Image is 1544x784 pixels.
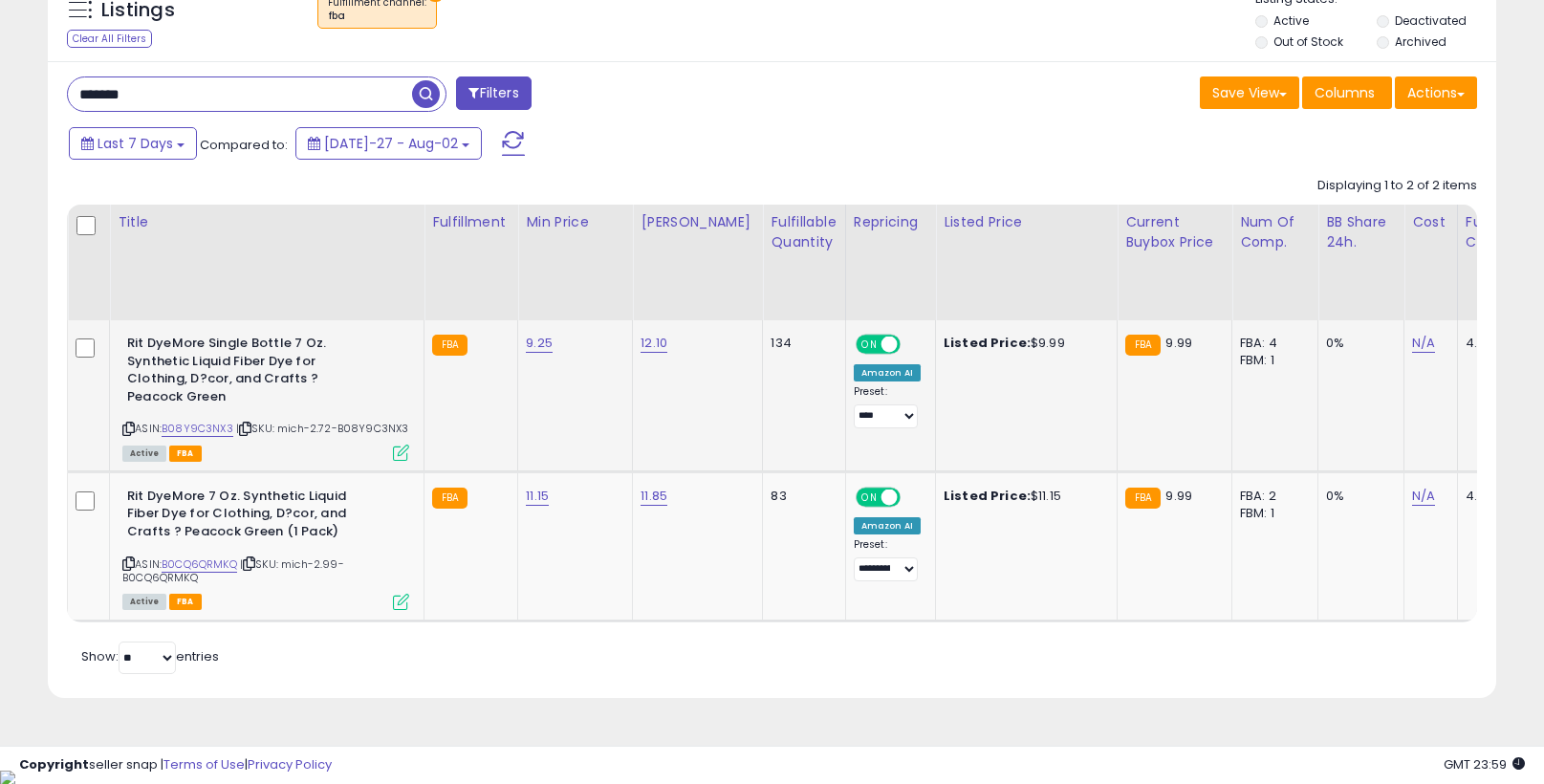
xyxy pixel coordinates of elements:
div: Preset: [854,538,921,581]
label: Archived [1395,33,1446,50]
div: Displaying 1 to 2 of 2 items [1317,177,1477,195]
img: 41QAVzqLYpL._SL40_.jpg [122,335,161,373]
div: Fulfillable Quantity [771,212,837,252]
span: All listings currently available for purchase on Amazon [122,594,166,610]
div: Repricing [854,212,927,232]
a: 11.15 [526,487,549,506]
div: Title [118,212,416,232]
small: FBA [432,488,468,509]
span: 9.99 [1165,487,1192,505]
div: ASIN: [122,335,409,459]
span: Columns [1315,83,1375,102]
b: Listed Price: [944,487,1031,505]
span: Last 7 Days [98,134,173,153]
a: B0CQ6QRMKQ [162,556,237,573]
button: Save View [1200,76,1299,109]
label: Active [1273,12,1309,29]
div: $11.15 [944,488,1102,505]
div: ASIN: [122,488,409,608]
span: ON [858,337,881,353]
span: ON [858,489,881,505]
span: OFF [897,489,927,505]
small: FBA [1125,335,1161,356]
span: Compared to: [200,136,288,154]
a: Privacy Policy [248,755,332,773]
div: 83 [771,488,830,505]
a: N/A [1412,334,1435,353]
div: Clear All Filters [67,30,152,48]
div: [PERSON_NAME] [641,212,754,232]
span: Show: entries [81,647,219,665]
span: All listings currently available for purchase on Amazon [122,446,166,462]
div: Fulfillment [432,212,510,232]
div: FBM: 1 [1240,352,1303,369]
div: Fulfillment Cost [1466,212,1539,252]
button: [DATE]-27 - Aug-02 [295,127,482,160]
small: FBA [1125,488,1161,509]
span: | SKU: mich-2.99-B0CQ6QRMKQ [122,556,344,585]
div: BB Share 24h. [1326,212,1396,252]
a: 9.25 [526,334,553,353]
a: N/A [1412,487,1435,506]
div: Preset: [854,385,921,428]
div: Cost [1412,212,1449,232]
div: 4.15 [1466,335,1533,352]
div: seller snap | | [19,756,332,774]
a: Terms of Use [163,755,245,773]
div: FBA: 4 [1240,335,1303,352]
button: Filters [456,76,531,110]
div: 0% [1326,488,1389,505]
button: Last 7 Days [69,127,197,160]
a: B08Y9C3NX3 [162,421,233,437]
span: FBA [169,594,202,610]
span: FBA [169,446,202,462]
div: Listed Price [944,212,1109,232]
div: $9.99 [944,335,1102,352]
div: 0% [1326,335,1389,352]
div: 4.15 [1466,488,1533,505]
label: Deactivated [1395,12,1467,29]
a: 12.10 [641,334,667,353]
label: Out of Stock [1273,33,1343,50]
div: Current Buybox Price [1125,212,1224,252]
small: FBA [432,335,468,356]
div: Num of Comp. [1240,212,1310,252]
a: 11.85 [641,487,667,506]
div: Amazon AI [854,364,921,381]
div: fba [328,10,426,23]
b: Rit DyeMore 7 Oz. Synthetic Liquid Fiber Dye for Clothing, D?cor, and Crafts ? Peacock Green (1 P... [165,488,398,546]
strong: Copyright [19,755,89,773]
b: Listed Price: [944,334,1031,352]
div: Min Price [526,212,624,232]
span: [DATE]-27 - Aug-02 [324,134,458,153]
b: Rit DyeMore Single Bottle 7 Oz. Synthetic Liquid Fiber Dye for Clothing, D?cor, and Crafts ? Peac... [165,335,398,410]
div: 134 [771,335,830,352]
span: 9.99 [1165,334,1192,352]
div: FBM: 1 [1240,505,1303,522]
button: Actions [1395,76,1477,109]
span: | SKU: mich-2.72-B08Y9C3NX3 [236,421,409,436]
div: FBA: 2 [1240,488,1303,505]
button: Columns [1302,76,1392,109]
span: OFF [897,337,927,353]
span: 2025-08-12 23:59 GMT [1444,755,1525,773]
img: 41QAVzqLYpL._SL40_.jpg [122,488,161,526]
div: Amazon AI [854,517,921,534]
